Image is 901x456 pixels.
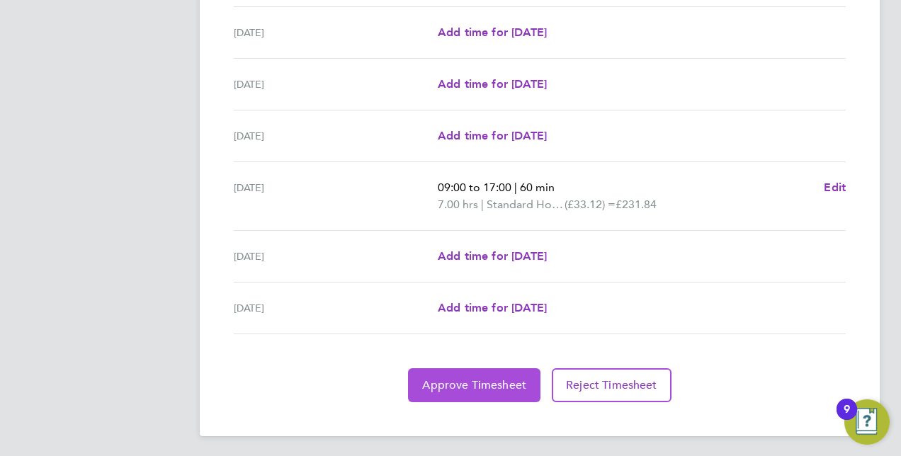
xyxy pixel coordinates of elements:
[234,248,438,265] div: [DATE]
[438,24,547,41] a: Add time for [DATE]
[408,368,540,402] button: Approve Timesheet
[844,409,850,428] div: 9
[481,198,484,211] span: |
[422,378,526,392] span: Approve Timesheet
[844,399,890,445] button: Open Resource Center, 9 new notifications
[234,76,438,93] div: [DATE]
[438,77,547,91] span: Add time for [DATE]
[438,198,478,211] span: 7.00 hrs
[234,300,438,317] div: [DATE]
[234,24,438,41] div: [DATE]
[514,181,517,194] span: |
[438,181,511,194] span: 09:00 to 17:00
[566,378,657,392] span: Reject Timesheet
[438,301,547,314] span: Add time for [DATE]
[234,179,438,213] div: [DATE]
[616,198,657,211] span: £231.84
[438,25,547,39] span: Add time for [DATE]
[520,181,555,194] span: 60 min
[438,76,547,93] a: Add time for [DATE]
[438,300,547,317] a: Add time for [DATE]
[565,198,616,211] span: (£33.12) =
[824,181,846,194] span: Edit
[552,368,671,402] button: Reject Timesheet
[487,196,565,213] span: Standard Hourly
[824,179,846,196] a: Edit
[234,127,438,144] div: [DATE]
[438,249,547,263] span: Add time for [DATE]
[438,127,547,144] a: Add time for [DATE]
[438,129,547,142] span: Add time for [DATE]
[438,248,547,265] a: Add time for [DATE]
